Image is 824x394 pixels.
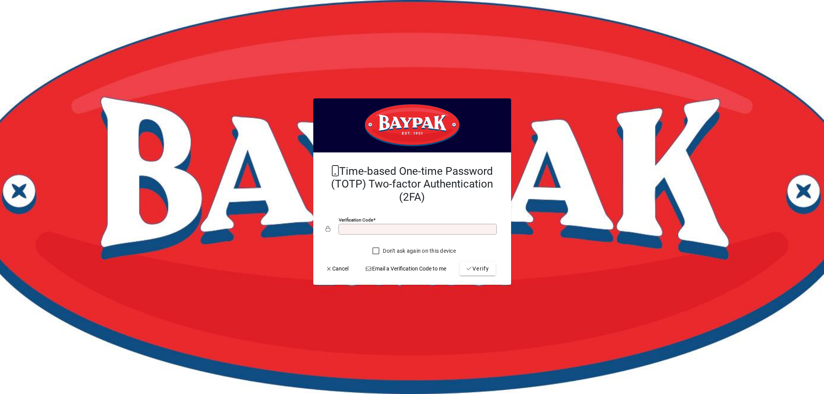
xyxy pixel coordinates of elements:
button: Email a Verification Code to me [362,262,449,276]
mat-label: Verification code [339,217,373,223]
span: Verify [466,265,489,273]
span: Email a Verification Code to me [365,265,446,273]
h2: Time-based One-time Password (TOTP) Two-factor Authentication (2FA) [326,165,499,204]
button: Cancel [323,262,352,276]
label: Don't ask again on this device [381,247,456,255]
span: Cancel [326,265,349,273]
button: Verify [460,262,496,276]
